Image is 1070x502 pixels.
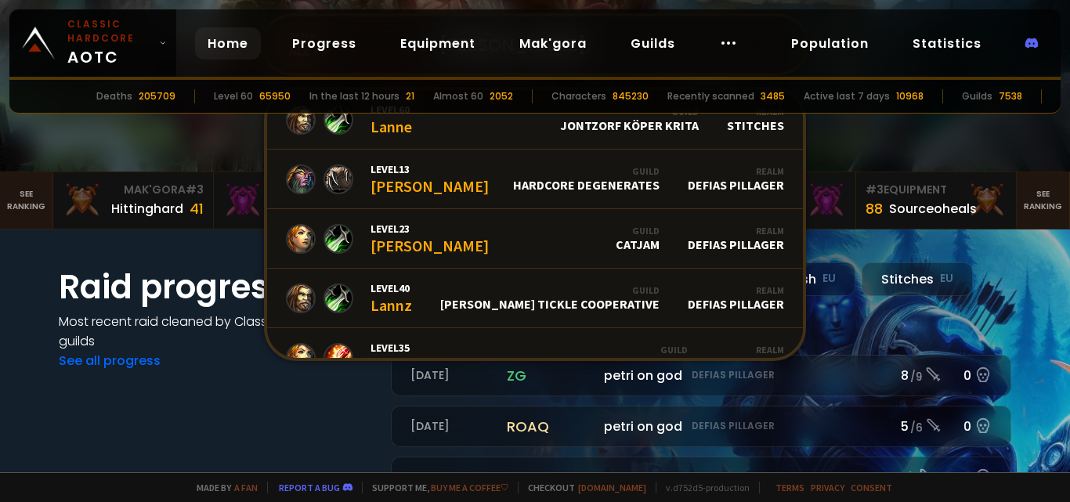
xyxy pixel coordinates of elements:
[613,89,649,103] div: 845230
[560,106,699,133] div: Jontzorf köper krita
[371,281,412,315] div: Lannz
[234,482,258,493] a: a fan
[616,225,660,237] div: Guild
[862,262,973,296] div: Stitches
[688,284,784,296] div: Realm
[111,199,183,218] div: Hittinghard
[656,344,688,356] div: Guild
[656,344,688,371] div: Elite
[190,198,204,219] div: 41
[688,165,784,193] div: Defias Pillager
[896,89,924,103] div: 10968
[267,90,803,150] a: Level60LanneGuildJontzorf köper kritaRealmStitches
[195,27,261,60] a: Home
[761,89,785,103] div: 3485
[856,172,1017,229] a: #3Equipment88Sourceoheals
[9,9,176,77] a: Classic HardcoreAOTC
[59,262,372,312] h1: Raid progress
[1017,172,1070,229] a: Seeranking
[940,271,953,287] small: EU
[900,27,994,60] a: Statistics
[822,271,836,287] small: EU
[267,269,803,328] a: Level40LannzGuild[PERSON_NAME] Tickle CooperativeRealmDefias Pillager
[688,284,784,312] div: Defias Pillager
[866,182,1007,198] div: Equipment
[551,89,606,103] div: Characters
[371,341,489,374] div: [PERSON_NAME]
[667,89,754,103] div: Recently scanned
[214,89,253,103] div: Level 60
[431,482,508,493] a: Buy me a coffee
[391,355,1011,396] a: [DATE]zgpetri on godDefias Pillager8 /90
[280,27,369,60] a: Progress
[214,172,374,229] a: Mak'Gora#2Rivench100
[513,165,660,193] div: Hardcore Degenerates
[187,482,258,493] span: Made by
[440,284,660,296] div: Guild
[371,103,412,136] div: Lanne
[309,89,399,103] div: In the last 12 hours
[223,182,364,198] div: Mak'Gora
[433,89,483,103] div: Almost 60
[618,27,688,60] a: Guilds
[371,281,412,295] span: Level 40
[688,165,784,177] div: Realm
[440,284,660,312] div: [PERSON_NAME] Tickle Cooperative
[53,172,214,229] a: Mak'Gora#3Hittinghard41
[59,352,161,370] a: See all progress
[67,17,153,45] small: Classic Hardcore
[688,225,784,252] div: Defias Pillager
[63,182,204,198] div: Mak'Gora
[371,222,489,255] div: [PERSON_NAME]
[391,457,1011,498] a: a month agoonyxiapetri on godDefias Pillager1 /10
[406,89,414,103] div: 21
[67,17,153,69] span: AOTC
[59,312,372,351] h4: Most recent raid cleaned by Classic Hardcore guilds
[279,482,340,493] a: Report a bug
[388,27,488,60] a: Equipment
[656,482,750,493] span: v. d752d5 - production
[371,222,489,236] span: Level 23
[371,162,489,196] div: [PERSON_NAME]
[804,89,890,103] div: Active last 7 days
[866,182,884,197] span: # 3
[490,89,513,103] div: 2052
[616,225,660,252] div: catJAM
[866,198,883,219] div: 88
[727,106,784,133] div: Stitches
[259,89,291,103] div: 65950
[507,27,599,60] a: Mak'gora
[267,328,803,388] a: Level35[PERSON_NAME]GuildEliteRealmDoomhowl
[688,225,784,237] div: Realm
[96,89,132,103] div: Deaths
[962,89,992,103] div: Guilds
[999,89,1022,103] div: 7538
[186,182,204,197] span: # 3
[851,482,892,493] a: Consent
[716,344,784,356] div: Realm
[391,406,1011,447] a: [DATE]roaqpetri on godDefias Pillager5 /60
[779,27,881,60] a: Population
[362,482,508,493] span: Support me,
[775,482,804,493] a: Terms
[578,482,646,493] a: [DOMAIN_NAME]
[371,341,489,355] span: Level 35
[513,165,660,177] div: Guild
[811,482,844,493] a: Privacy
[267,209,803,269] a: Level23[PERSON_NAME]GuildcatJAMRealmDefias Pillager
[371,162,489,176] span: Level 13
[267,150,803,209] a: Level13[PERSON_NAME]GuildHardcore DegeneratesRealmDefias Pillager
[139,89,175,103] div: 205709
[518,482,646,493] span: Checkout
[889,199,977,218] div: Sourceoheals
[716,344,784,371] div: Doomhowl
